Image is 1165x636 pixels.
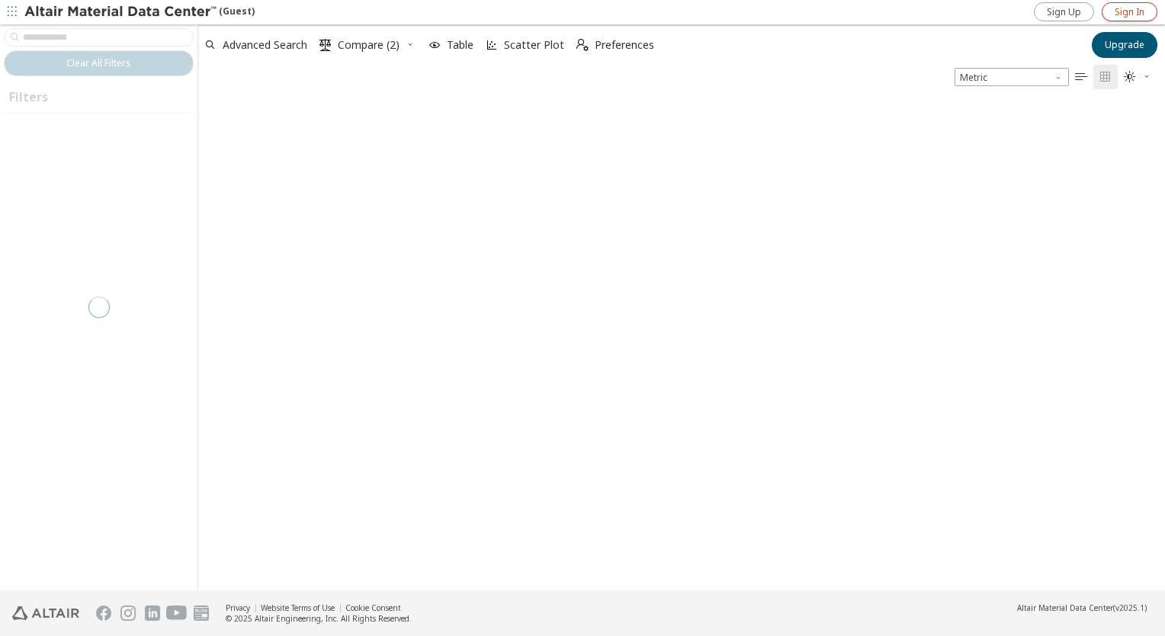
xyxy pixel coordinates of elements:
[1118,65,1157,89] button: Theme
[226,602,250,613] a: Privacy
[1069,65,1093,89] button: Table View
[24,5,219,20] img: Altair Material Data Center
[261,602,335,613] a: Website Terms of Use
[345,602,401,613] a: Cookie Consent
[12,606,79,620] img: Altair Engineering
[955,68,1069,86] span: Metric
[447,40,473,50] span: Table
[1034,2,1094,21] a: Sign Up
[1093,65,1118,89] button: Tile View
[1102,2,1157,21] a: Sign In
[24,5,255,20] div: (Guest)
[955,68,1069,86] div: Unit System
[319,39,332,51] i: 
[226,613,412,624] div: © 2025 Altair Engineering, Inc. All Rights Reserved.
[1092,32,1157,58] button: Upgrade
[1017,602,1147,613] div: (v2025.1)
[1124,71,1136,83] i: 
[1105,39,1144,51] span: Upgrade
[338,40,400,50] span: Compare (2)
[1115,6,1144,18] span: Sign In
[223,40,307,50] span: Advanced Search
[576,39,589,51] i: 
[1099,71,1112,83] i: 
[504,40,564,50] span: Scatter Plot
[1017,602,1113,613] span: Altair Material Data Center
[1075,71,1087,83] i: 
[1047,6,1081,18] span: Sign Up
[595,40,654,50] span: Preferences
